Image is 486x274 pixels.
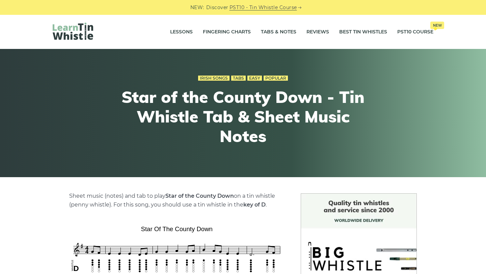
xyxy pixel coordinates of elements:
span: New [430,22,444,29]
strong: key of D [243,201,266,208]
img: LearnTinWhistle.com [53,23,93,40]
h1: Star of the County Down - Tin Whistle Tab & Sheet Music Notes [119,87,367,146]
a: Tabs & Notes [261,24,296,40]
a: Easy [247,76,262,81]
a: Irish Songs [198,76,230,81]
a: Reviews [306,24,329,40]
a: Lessons [170,24,193,40]
a: PST10 CourseNew [397,24,433,40]
strong: Star of the County Down [165,193,234,199]
a: Fingering Charts [203,24,251,40]
a: Tabs [231,76,246,81]
p: Sheet music (notes) and tab to play on a tin whistle (penny whistle). For this song, you should u... [69,192,285,209]
a: Popular [264,76,288,81]
a: Best Tin Whistles [339,24,387,40]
